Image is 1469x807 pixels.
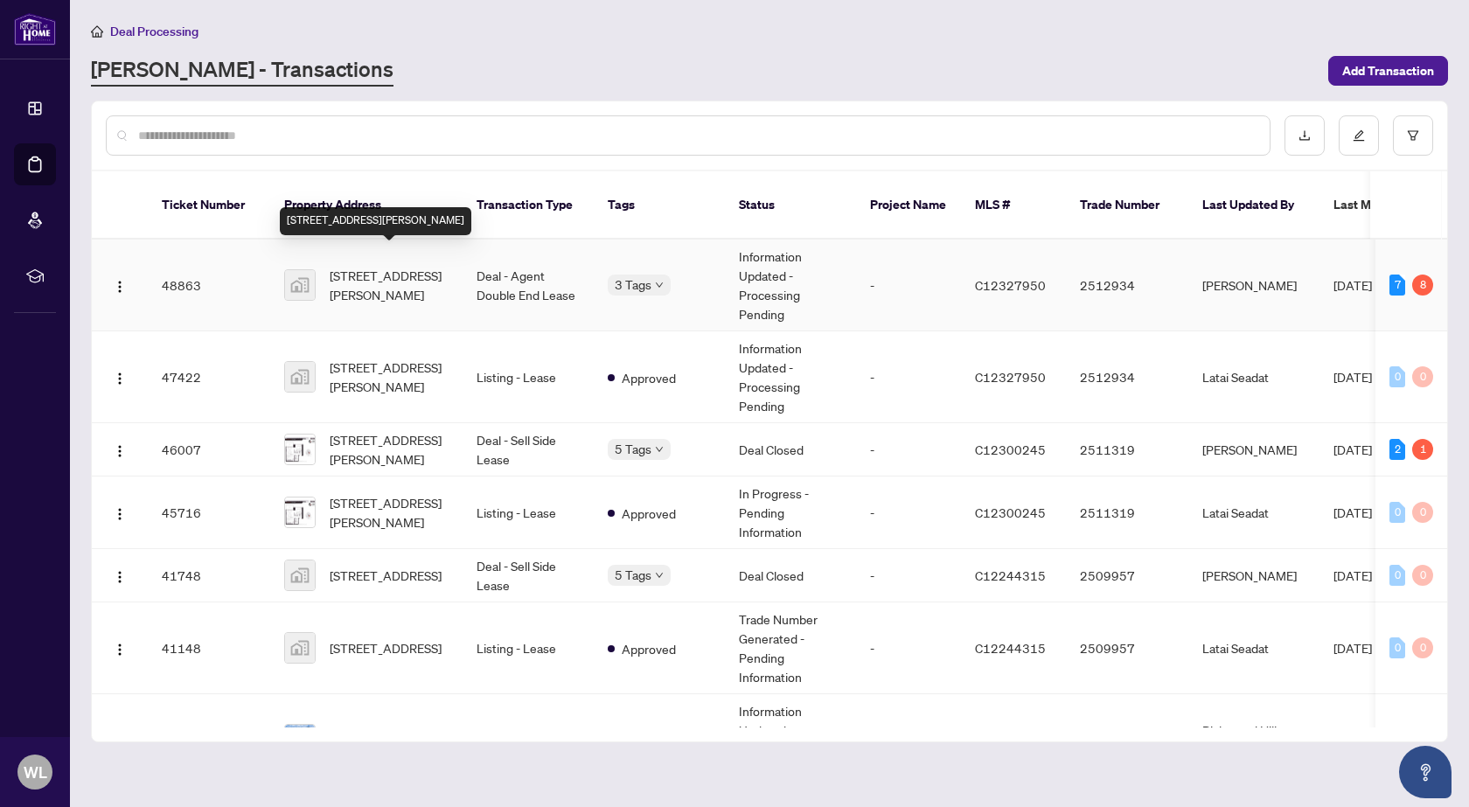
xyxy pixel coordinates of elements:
td: Listing [463,694,594,786]
img: Logo [113,643,127,657]
span: [STREET_ADDRESS][PERSON_NAME] [330,358,449,396]
td: 2512934 [1066,240,1188,331]
button: edit [1339,115,1379,156]
img: thumbnail-img [285,435,315,464]
td: Deal - Agent Double End Lease [463,240,594,331]
button: Logo [106,363,134,391]
td: Richmond Hill Administrator [1188,694,1319,786]
button: Logo [106,634,134,662]
td: - [856,602,961,694]
span: C12244315 [975,640,1046,656]
th: Project Name [856,171,961,240]
span: down [655,571,664,580]
img: thumbnail-img [285,497,315,527]
td: 2512934 [1066,331,1188,423]
span: down [655,281,664,289]
div: 0 [1412,366,1433,387]
td: 47422 [148,331,270,423]
td: 41748 [148,549,270,602]
span: [DATE] [1333,504,1372,520]
th: Ticket Number [148,171,270,240]
span: [DATE] [1333,442,1372,457]
td: Listing - Lease [463,602,594,694]
div: 0 [1389,637,1405,658]
td: 2511319 [1066,423,1188,477]
td: - [856,477,961,549]
td: Latai Seadat [1188,477,1319,549]
td: 46007 [148,423,270,477]
span: [STREET_ADDRESS][PERSON_NAME] [330,430,449,469]
div: 7 [1389,275,1405,296]
div: 0 [1389,502,1405,523]
th: Property Address [270,171,463,240]
th: Status [725,171,856,240]
th: Trade Number [1066,171,1188,240]
span: C12327950 [975,369,1046,385]
th: Transaction Type [463,171,594,240]
span: Approved [622,368,676,387]
td: - [856,549,961,602]
td: Latai Seadat [1188,331,1319,423]
div: 8 [1412,275,1433,296]
td: - [1066,694,1188,786]
td: 2509957 [1066,549,1188,602]
img: Logo [113,280,127,294]
div: 0 [1389,366,1405,387]
span: 3 Tags [615,275,651,295]
td: - [856,331,961,423]
td: 45716 [148,477,270,549]
button: Open asap [1399,746,1452,798]
td: 2511319 [1066,477,1188,549]
span: [STREET_ADDRESS][PERSON_NAME] [330,266,449,304]
td: Listing - Lease [463,477,594,549]
td: [PERSON_NAME] [1188,423,1319,477]
img: thumbnail-img [285,633,315,663]
td: - [856,694,961,786]
span: C12327950 [975,277,1046,293]
img: Logo [113,444,127,458]
th: MLS # [961,171,1066,240]
span: home [91,25,103,38]
td: - [856,240,961,331]
span: [STREET_ADDRESS][PERSON_NAME] [330,493,449,532]
span: down [655,445,664,454]
div: 0 [1412,502,1433,523]
button: Logo [106,271,134,299]
td: - [856,423,961,477]
span: 5 Tags [615,565,651,585]
td: Trade Number Generated - Pending Information [725,602,856,694]
td: 48863 [148,240,270,331]
span: WL [24,760,47,784]
span: Add Transaction [1342,57,1434,85]
div: 0 [1412,565,1433,586]
div: 2 [1389,439,1405,460]
span: 5 Tags [615,439,651,459]
img: logo [14,13,56,45]
td: 2509957 [1066,602,1188,694]
div: [STREET_ADDRESS][PERSON_NAME] [280,207,471,235]
td: Deal Closed [725,549,856,602]
img: thumbnail-img [285,560,315,590]
img: Logo [113,372,127,386]
span: Approved [622,504,676,523]
img: thumbnail-img [285,270,315,300]
div: 0 [1389,565,1405,586]
span: [DATE] [1333,369,1372,385]
td: Information Updated - Processing Pending [725,331,856,423]
td: In Progress - Pending Information [725,477,856,549]
span: [DATE] [1333,567,1372,583]
td: Information Updated - Processing Pending [725,240,856,331]
span: filter [1407,129,1419,142]
button: Logo [106,435,134,463]
span: [STREET_ADDRESS] [330,566,442,585]
a: [PERSON_NAME] - Transactions [91,55,393,87]
button: Add Transaction [1328,56,1448,86]
td: Deal - Sell Side Lease [463,549,594,602]
div: 1 [1412,439,1433,460]
span: C12244315 [975,567,1046,583]
span: edit [1353,129,1365,142]
button: download [1285,115,1325,156]
button: Logo [106,498,134,526]
td: 40186 [148,694,270,786]
span: Deal Processing [110,24,198,39]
